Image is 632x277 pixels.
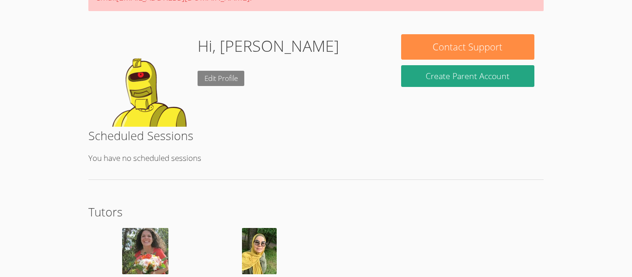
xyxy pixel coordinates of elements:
[242,228,277,274] img: avatar.png
[88,203,544,221] h2: Tutors
[88,127,544,144] h2: Scheduled Sessions
[401,65,534,87] button: Create Parent Account
[122,228,168,274] img: avatar.png
[88,152,544,165] p: You have no scheduled sessions
[198,34,339,58] h1: Hi, [PERSON_NAME]
[98,34,190,127] img: default.png
[401,34,534,60] button: Contact Support
[198,71,245,86] a: Edit Profile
